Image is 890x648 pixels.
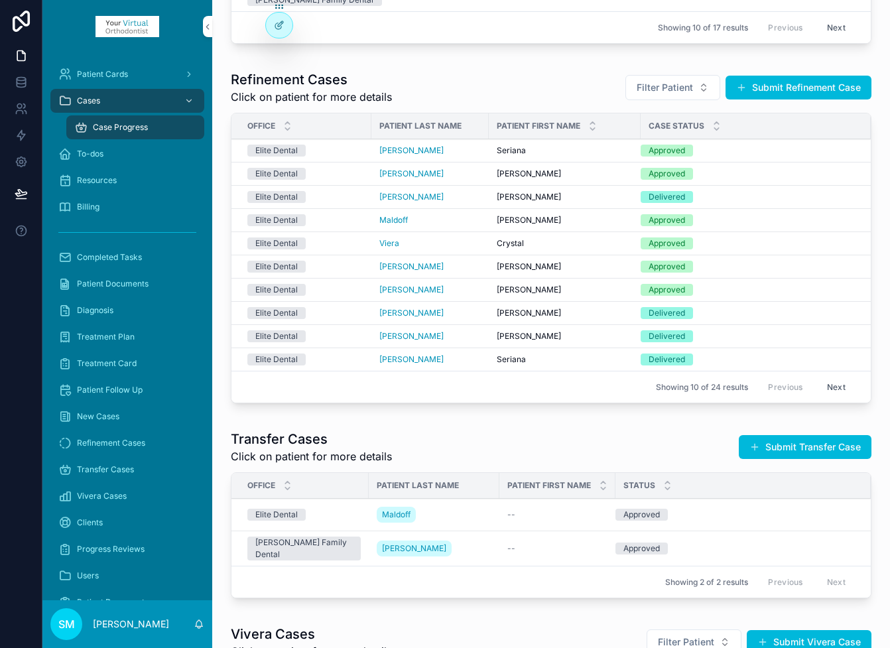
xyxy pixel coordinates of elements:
[641,307,855,319] a: Delivered
[625,75,720,100] button: Select Button
[77,385,143,395] span: Patient Follow Up
[247,480,275,491] span: Office
[247,214,363,226] a: Elite Dental
[77,279,149,289] span: Patient Documents
[377,541,452,556] a: [PERSON_NAME]
[497,168,633,179] a: [PERSON_NAME]
[818,377,855,397] button: Next
[377,504,491,525] a: Maldoff
[42,53,212,600] div: scrollable content
[77,517,103,528] span: Clients
[247,284,363,296] a: Elite Dental
[255,145,298,157] div: Elite Dental
[615,509,855,521] a: Approved
[507,543,515,554] span: --
[50,168,204,192] a: Resources
[377,507,416,523] a: Maldoff
[379,331,481,342] a: [PERSON_NAME]
[379,238,399,249] span: Viera
[247,237,363,249] a: Elite Dental
[247,121,275,131] span: Office
[649,307,685,319] div: Delivered
[507,543,607,554] a: --
[497,261,561,272] span: [PERSON_NAME]
[641,330,855,342] a: Delivered
[77,202,99,212] span: Billing
[379,121,462,131] span: Patient Last Name
[649,168,685,180] div: Approved
[247,509,361,521] a: Elite Dental
[818,17,855,38] button: Next
[379,354,481,365] a: [PERSON_NAME]
[50,458,204,482] a: Transfer Cases
[77,570,99,581] span: Users
[231,625,392,643] h1: Vivera Cases
[623,543,660,554] div: Approved
[379,215,408,226] a: Maldoff
[50,378,204,402] a: Patient Follow Up
[255,354,298,365] div: Elite Dental
[50,272,204,296] a: Patient Documents
[231,89,392,105] span: Click on patient for more details
[379,331,444,342] span: [PERSON_NAME]
[649,214,685,226] div: Approved
[379,308,444,318] a: [PERSON_NAME]
[497,192,633,202] a: [PERSON_NAME]
[507,480,591,491] span: Patient First Name
[377,480,459,491] span: Patient Last Name
[641,145,855,157] a: Approved
[641,354,855,365] a: Delivered
[497,285,561,295] span: [PERSON_NAME]
[726,76,871,99] button: Submit Refinement Case
[382,509,411,520] span: Maldoff
[255,330,298,342] div: Elite Dental
[649,330,685,342] div: Delivered
[50,511,204,535] a: Clients
[77,252,142,263] span: Completed Tasks
[379,192,444,202] a: [PERSON_NAME]
[77,411,119,422] span: New Cases
[377,538,491,559] a: [PERSON_NAME]
[50,405,204,428] a: New Cases
[623,509,660,521] div: Approved
[649,284,685,296] div: Approved
[255,214,298,226] div: Elite Dental
[379,261,444,272] span: [PERSON_NAME]
[95,16,159,37] img: App logo
[641,191,855,203] a: Delivered
[382,543,446,554] span: [PERSON_NAME]
[77,69,128,80] span: Patient Cards
[231,70,392,89] h1: Refinement Cases
[93,122,148,133] span: Case Progress
[50,431,204,455] a: Refinement Cases
[656,382,748,393] span: Showing 10 of 24 results
[649,354,685,365] div: Delivered
[649,145,685,157] div: Approved
[50,352,204,375] a: Treatment Card
[379,215,481,226] a: Maldoff
[77,305,113,316] span: Diagnosis
[50,564,204,588] a: Users
[50,142,204,166] a: To-dos
[379,354,444,365] span: [PERSON_NAME]
[247,307,363,319] a: Elite Dental
[77,175,117,186] span: Resources
[231,430,392,448] h1: Transfer Cases
[379,168,444,179] a: [PERSON_NAME]
[641,168,855,180] a: Approved
[649,191,685,203] div: Delivered
[497,145,526,156] span: Seriana
[649,261,685,273] div: Approved
[379,285,444,295] a: [PERSON_NAME]
[50,195,204,219] a: Billing
[77,358,137,369] span: Treatment Card
[50,484,204,508] a: Vivera Cases
[50,590,204,614] a: Patient Documents
[379,145,444,156] span: [PERSON_NAME]
[739,435,871,459] a: Submit Transfer Case
[77,491,127,501] span: Vivera Cases
[615,543,855,554] a: Approved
